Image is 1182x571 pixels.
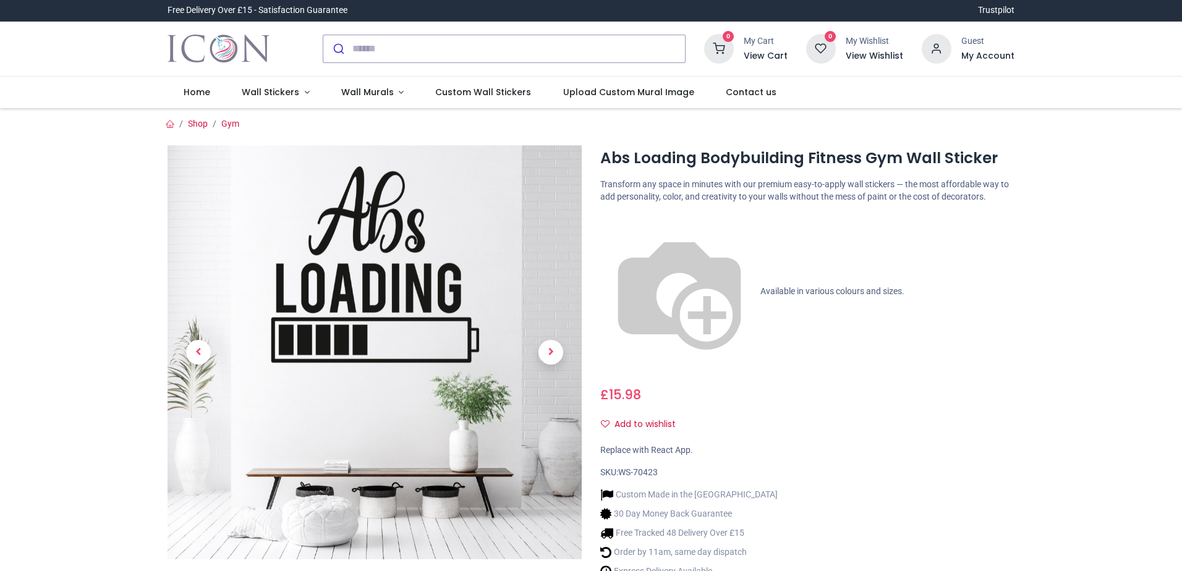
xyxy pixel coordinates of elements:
li: 30 Day Money Back Guarantee [600,507,778,520]
a: 0 [806,43,836,53]
p: Transform any space in minutes with our premium easy-to-apply wall stickers — the most affordable... [600,179,1014,203]
a: View Cart [744,50,788,62]
span: Available in various colours and sizes. [760,286,904,296]
button: Submit [323,35,352,62]
div: Free Delivery Over £15 - Satisfaction Guarantee [168,4,347,17]
a: Shop [188,119,208,129]
a: Logo of Icon Wall Stickers [168,32,270,66]
a: Previous [168,207,229,497]
span: £ [600,386,641,404]
li: Custom Made in the [GEOGRAPHIC_DATA] [600,488,778,501]
a: 0 [704,43,734,53]
sup: 0 [825,31,836,43]
span: Previous [186,340,211,365]
img: color-wheel.png [600,213,759,371]
span: 15.98 [609,386,641,404]
sup: 0 [723,31,734,43]
span: Upload Custom Mural Image [563,86,694,98]
li: Free Tracked 48 Delivery Over £15 [600,527,778,539]
a: Wall Stickers [226,77,325,109]
span: Custom Wall Stickers [435,86,531,98]
div: SKU: [600,467,1014,479]
i: Add to wishlist [601,420,610,428]
img: Icon Wall Stickers [168,32,270,66]
div: My Cart [744,35,788,48]
div: Replace with React App. [600,444,1014,457]
button: Add to wishlistAdd to wishlist [600,414,686,435]
a: Next [520,207,582,497]
div: My Wishlist [846,35,903,48]
a: My Account [961,50,1014,62]
a: Gym [221,119,239,129]
a: Wall Murals [325,77,420,109]
div: Guest [961,35,1014,48]
span: Next [538,340,563,365]
span: Contact us [726,86,776,98]
img: Abs Loading Bodybuilding Fitness Gym Wall Sticker [168,145,582,559]
li: Order by 11am, same day dispatch [600,546,778,559]
h1: Abs Loading Bodybuilding Fitness Gym Wall Sticker [600,148,1014,169]
span: WS-70423 [618,467,658,477]
span: Home [184,86,210,98]
a: Trustpilot [978,4,1014,17]
a: View Wishlist [846,50,903,62]
span: Wall Murals [341,86,394,98]
span: Wall Stickers [242,86,299,98]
